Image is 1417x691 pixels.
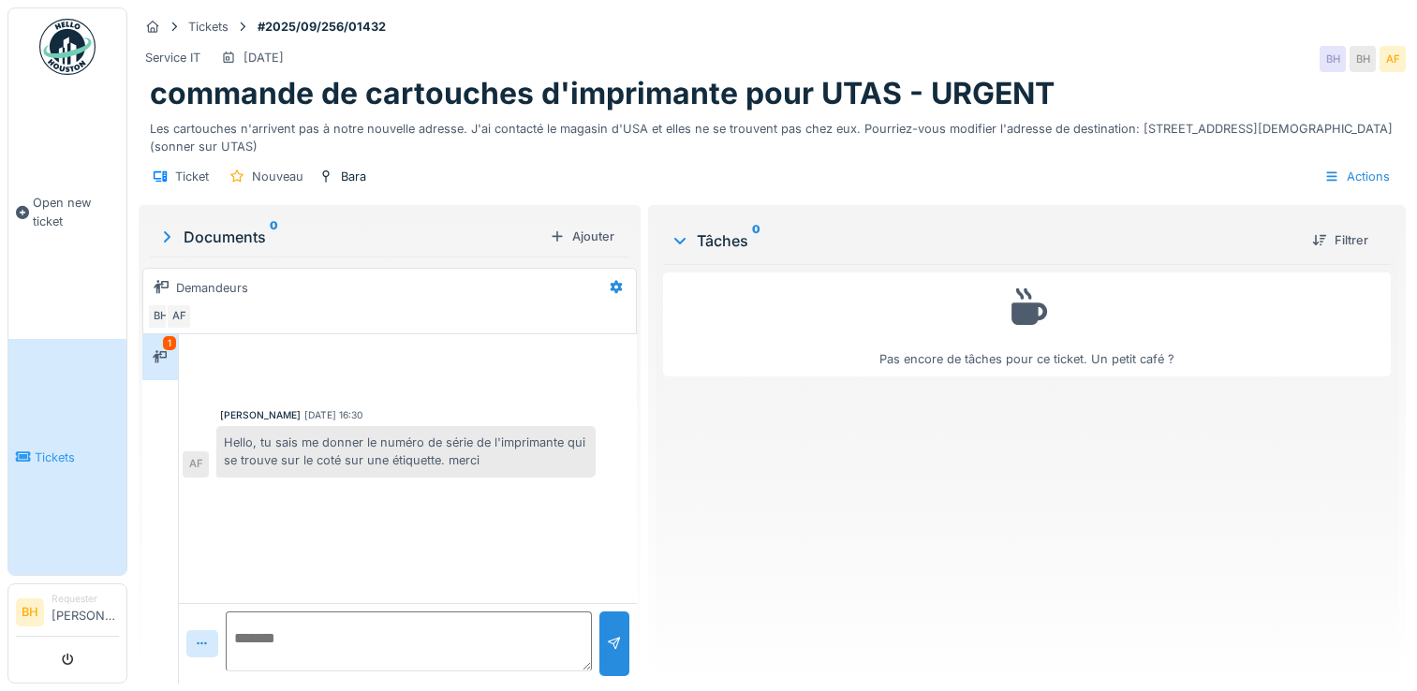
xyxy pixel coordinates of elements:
span: Open new ticket [33,194,119,229]
div: Requester [52,592,119,606]
span: Tickets [35,448,119,466]
div: Pas encore de tâches pour ce ticket. Un petit café ? [675,281,1379,368]
div: BH [147,303,173,330]
a: Tickets [8,339,126,575]
a: Open new ticket [8,85,126,339]
div: Service IT [145,49,200,66]
a: BH Requester[PERSON_NAME] [16,592,119,637]
div: AF [183,451,209,478]
div: [PERSON_NAME] [220,408,301,422]
div: Nouveau [252,168,303,185]
div: Tâches [671,229,1297,252]
li: BH [16,598,44,626]
div: [DATE] 16:30 [304,408,362,422]
div: Ticket [175,168,209,185]
sup: 0 [270,226,278,248]
div: BH [1320,46,1346,72]
div: Ajouter [542,224,622,249]
div: 1 [163,336,176,350]
div: Actions [1316,163,1398,190]
div: AF [1380,46,1406,72]
div: Filtrer [1305,228,1376,253]
img: Badge_color-CXgf-gQk.svg [39,19,96,75]
div: Documents [157,226,542,248]
div: Les cartouches n'arrivent pas à notre nouvelle adresse. J'ai contacté le magasin d'USA et elles n... [150,112,1395,155]
sup: 0 [752,229,760,252]
div: BH [1350,46,1376,72]
div: Bara [341,168,366,185]
div: Hello, tu sais me donner le numéro de série de l'imprimante qui se trouve sur le coté sur une éti... [216,426,596,477]
li: [PERSON_NAME] [52,592,119,632]
div: [DATE] [244,49,284,66]
strong: #2025/09/256/01432 [250,18,393,36]
div: Demandeurs [176,279,248,297]
div: AF [166,303,192,330]
h1: commande de cartouches d'imprimante pour UTAS - URGENT [150,76,1055,111]
div: Tickets [188,18,229,36]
